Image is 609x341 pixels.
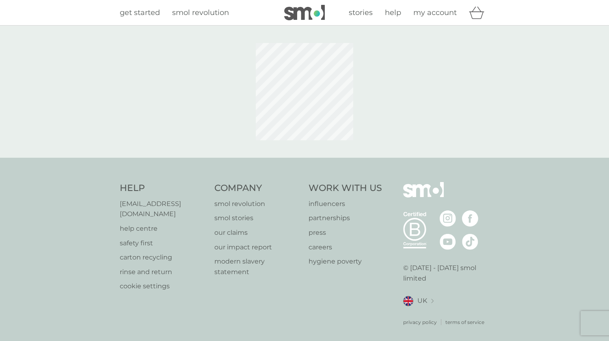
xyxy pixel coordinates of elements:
a: [EMAIL_ADDRESS][DOMAIN_NAME] [120,199,206,219]
p: © [DATE] - [DATE] smol limited [403,263,490,283]
span: UK [417,296,427,306]
img: select a new location [431,299,434,303]
img: visit the smol Youtube page [440,234,456,250]
h4: Company [214,182,301,195]
a: press [309,227,382,238]
img: visit the smol Instagram page [440,210,456,227]
a: help [385,7,401,19]
a: careers [309,242,382,253]
span: smol revolution [172,8,229,17]
a: terms of service [445,318,484,326]
a: my account [413,7,457,19]
a: our impact report [214,242,301,253]
a: privacy policy [403,318,437,326]
div: basket [469,4,489,21]
img: smol [284,5,325,20]
span: get started [120,8,160,17]
img: UK flag [403,296,413,306]
h4: Help [120,182,206,195]
a: stories [349,7,373,19]
a: influencers [309,199,382,209]
span: my account [413,8,457,17]
a: help centre [120,223,206,234]
a: our claims [214,227,301,238]
a: cookie settings [120,281,206,292]
h4: Work With Us [309,182,382,195]
span: stories [349,8,373,17]
a: smol revolution [214,199,301,209]
a: hygiene poverty [309,256,382,267]
a: safety first [120,238,206,249]
a: partnerships [309,213,382,223]
img: visit the smol Tiktok page [462,234,478,250]
a: smol revolution [172,7,229,19]
a: carton recycling [120,252,206,263]
img: smol [403,182,444,210]
span: help [385,8,401,17]
a: rinse and return [120,267,206,277]
a: smol stories [214,213,301,223]
a: modern slavery statement [214,256,301,277]
img: visit the smol Facebook page [462,210,478,227]
a: get started [120,7,160,19]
